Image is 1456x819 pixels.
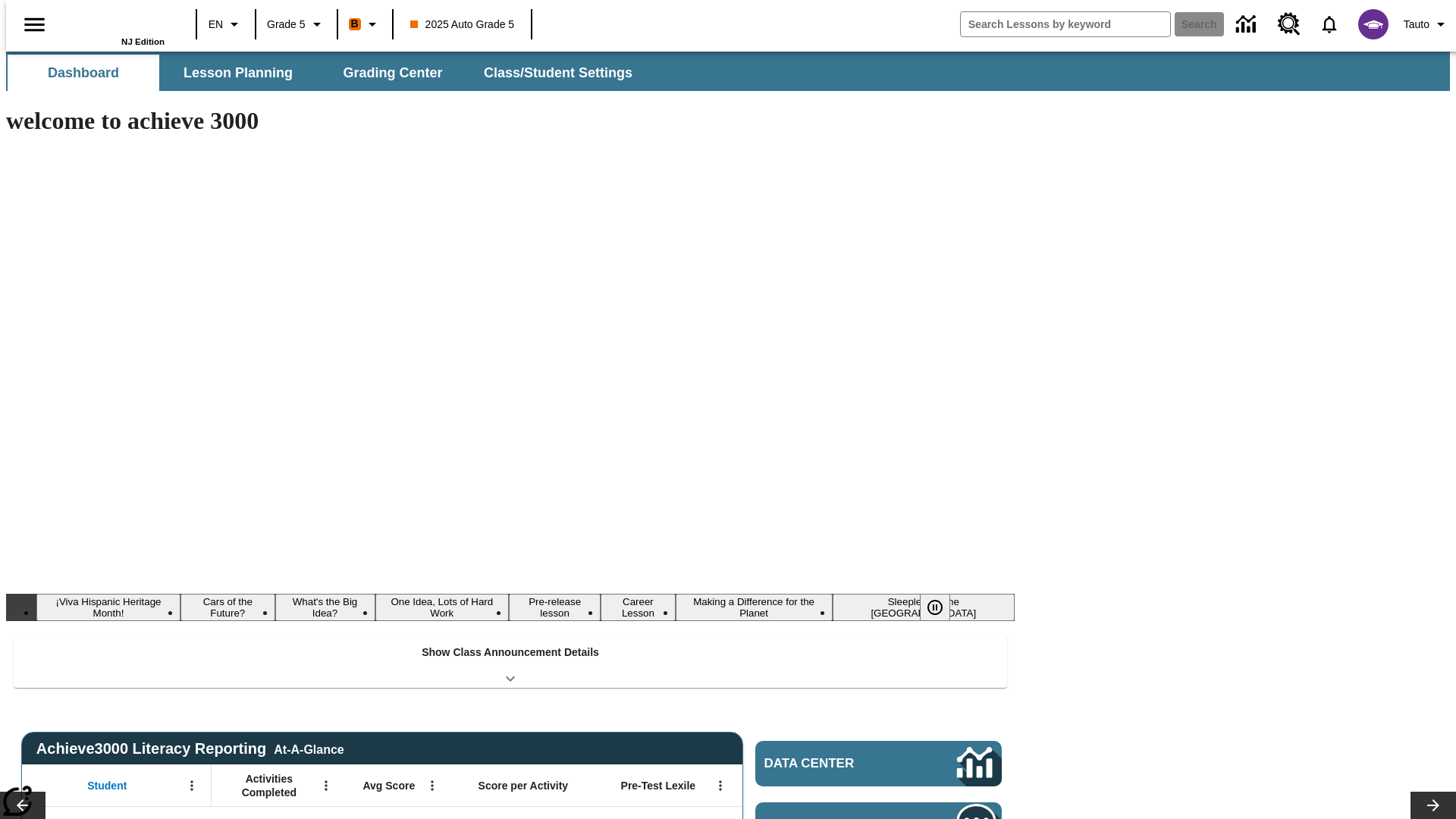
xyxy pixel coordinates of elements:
span: Tauto [1404,17,1429,33]
button: Slide 2 Cars of the Future? [180,594,275,621]
button: Grade: Grade 5, Select a grade [261,11,332,38]
span: Avg Score [362,779,415,792]
div: Home [66,5,165,46]
div: SubNavbar [6,55,646,91]
span: Pre-Test Lexile [621,779,696,792]
span: Score per Activity [479,779,569,792]
a: Notifications [1310,5,1349,44]
a: Resource Center, Will open in new tab [1269,4,1310,45]
button: Profile/Settings [1398,11,1456,38]
button: Dashboard [8,55,159,91]
button: Slide 3 What's the Big Idea? [275,594,375,621]
button: Slide 6 Career Lesson [601,594,675,621]
button: Slide 7 Making a Difference for the Planet [676,594,833,621]
button: Language: EN, Select a language [202,11,250,38]
span: Activities Completed [219,772,319,799]
button: Lesson Planning [162,55,314,91]
button: Open Menu [709,774,732,797]
span: Data Center [764,756,906,771]
button: Slide 1 ¡Viva Hispanic Heritage Month! [36,594,180,621]
input: search field [961,12,1170,36]
button: Boost Class color is orange. Change class color [343,11,388,38]
img: avatar image [1358,9,1389,39]
span: Student [87,779,127,792]
h1: welcome to achieve 3000 [6,107,1015,135]
span: NJ Edition [121,37,165,46]
p: Show Class Announcement Details [422,645,599,661]
div: SubNavbar [6,52,1450,91]
a: Home [66,7,165,37]
a: Data Center [1227,4,1269,45]
button: Grading Center [317,55,469,91]
button: Slide 4 One Idea, Lots of Hard Work [375,594,510,621]
button: Open Menu [421,774,444,797]
button: Open side menu [12,2,57,47]
span: Grade 5 [267,17,306,33]
button: Open Menu [180,774,203,797]
button: Slide 5 Pre-release lesson [509,594,601,621]
a: Data Center [755,741,1002,786]
button: Open Menu [315,774,337,797]
button: Select a new avatar [1349,5,1398,44]
button: Class/Student Settings [472,55,645,91]
button: Lesson carousel, Next [1410,792,1456,819]
span: 2025 Auto Grade 5 [410,17,515,33]
div: At-A-Glance [274,740,344,757]
span: EN [209,17,223,33]
div: Show Class Announcement Details [14,635,1007,688]
div: Pause [920,594,965,621]
button: Pause [920,594,950,621]
button: Slide 8 Sleepless in the Animal Kingdom [833,594,1015,621]
span: B [351,14,359,33]
span: Achieve3000 Literacy Reporting [36,740,344,758]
